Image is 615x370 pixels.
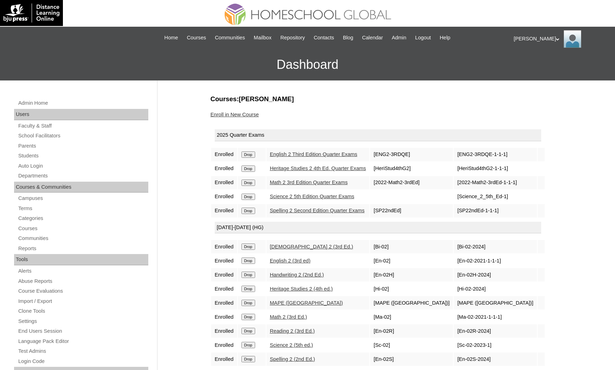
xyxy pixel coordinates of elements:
[18,171,148,180] a: Departments
[270,328,315,334] a: Reading 2 (3rd Ed.)
[454,338,537,352] td: [Sc-02-2023-1]
[14,254,148,265] div: Tools
[183,34,210,42] a: Courses
[270,300,343,306] a: MAPE ([GEOGRAPHIC_DATA])
[18,194,148,203] a: Campuses
[270,244,353,249] a: [DEMOGRAPHIC_DATA] 2 (3rd Ed.)
[370,338,453,352] td: [Sc-02]
[270,258,311,264] a: English 2 (3rd ed)
[14,182,148,193] div: Courses & Communities
[370,148,453,161] td: [ENG2-3RDQE]
[215,222,541,234] div: [DATE]-[DATE] (HG)
[241,314,255,320] input: Drop
[211,240,237,253] td: Enrolled
[454,310,537,324] td: [Ma-02-2021-1-1-1]
[18,347,148,356] a: Test Admins
[187,34,206,42] span: Courses
[454,254,537,267] td: [En-02-2021-1-1-1]
[454,176,537,189] td: [2022-Math2-3rdEd-1-1-1]
[18,99,148,108] a: Admin Home
[454,352,537,366] td: [En-02S-2024]
[454,268,537,281] td: [En-02H-2024]
[412,34,434,42] a: Logout
[514,30,608,48] div: [PERSON_NAME]
[18,204,148,213] a: Terms
[270,151,357,157] a: English 2 Third Edition Quarter Exams
[564,30,581,48] img: Ariane Ebuen
[241,300,255,306] input: Drop
[415,34,431,42] span: Logout
[18,297,148,306] a: Import / Export
[241,328,255,334] input: Drop
[370,176,453,189] td: [2022-Math2-3rdEd]
[211,296,237,310] td: Enrolled
[4,49,611,80] h3: Dashboard
[18,337,148,346] a: Language Pack Editor
[310,34,338,42] a: Contacts
[241,286,255,292] input: Drop
[18,327,148,336] a: End Users Session
[18,277,148,286] a: Abuse Reports
[211,282,237,296] td: Enrolled
[241,151,255,158] input: Drop
[370,162,453,175] td: [HeriStud4thG2]
[454,296,537,310] td: [MAPE ([GEOGRAPHIC_DATA])]
[211,352,237,366] td: Enrolled
[270,194,354,199] a: Science 2 5th Edition Quarter Exams
[241,342,255,348] input: Drop
[270,314,307,320] a: Math 2 (3rd Ed.)
[211,204,237,218] td: Enrolled
[18,122,148,130] a: Faculty & Staff
[241,194,255,200] input: Drop
[161,34,182,42] a: Home
[211,148,237,161] td: Enrolled
[211,268,237,281] td: Enrolled
[211,310,237,324] td: Enrolled
[211,338,237,352] td: Enrolled
[18,131,148,140] a: School Facilitators
[370,310,453,324] td: [Ma-02]
[277,34,309,42] a: Repository
[18,357,148,366] a: Login Code
[18,267,148,275] a: Alerts
[370,254,453,267] td: [En-02]
[211,254,237,267] td: Enrolled
[18,287,148,296] a: Course Evaluations
[280,34,305,42] span: Repository
[241,272,255,278] input: Drop
[454,204,537,218] td: [SP22ndEd-1-1-1]
[241,244,255,250] input: Drop
[454,282,537,296] td: [Hi-02-2024]
[18,214,148,223] a: Categories
[215,34,245,42] span: Communities
[18,162,148,170] a: Auto Login
[358,34,386,42] a: Calendar
[18,317,148,326] a: Settings
[270,180,348,185] a: Math 2 3rd Edition Quarter Exams
[18,234,148,243] a: Communities
[454,324,537,338] td: [En-02R-2024]
[164,34,178,42] span: Home
[454,148,537,161] td: [ENG2-3RDQE-1-1-1]
[370,352,453,366] td: [En-02S]
[343,34,353,42] span: Blog
[370,296,453,310] td: [MAPE ([GEOGRAPHIC_DATA])]
[211,112,259,117] a: Enroll in New Course
[211,34,248,42] a: Communities
[388,34,410,42] a: Admin
[211,324,237,338] td: Enrolled
[370,324,453,338] td: [En-02R]
[270,165,366,171] a: Heritage Studies 2 4th Ed. Quarter Exams
[250,34,275,42] a: Mailbox
[392,34,407,42] span: Admin
[440,34,450,42] span: Help
[18,244,148,253] a: Reports
[314,34,334,42] span: Contacts
[211,190,237,203] td: Enrolled
[339,34,357,42] a: Blog
[454,162,537,175] td: [HeriStud4thG2-1-1-1]
[270,272,324,278] a: Handwriting 2 (2nd Ed.)
[370,282,453,296] td: [Hi-02]
[270,356,315,362] a: Spelling 2 (2nd Ed.)
[454,190,537,203] td: [Science_2_5th_Ed-1]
